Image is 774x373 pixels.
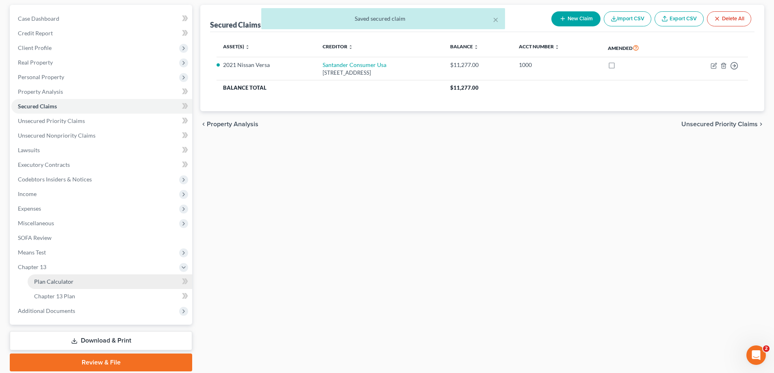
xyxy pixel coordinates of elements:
a: Lawsuits [11,143,192,157]
button: chevron_left Property Analysis [200,121,258,127]
i: unfold_more [474,45,479,50]
span: SOFA Review [18,234,52,241]
a: Download & Print [10,331,192,350]
a: Santander Consumer Usa [323,61,386,68]
span: Miscellaneous [18,220,54,226]
span: $11,277.00 [450,84,479,91]
a: Executory Contracts [11,157,192,172]
a: Unsecured Nonpriority Claims [11,128,192,143]
a: Asset(s) unfold_more [223,43,250,50]
span: Executory Contracts [18,161,70,168]
span: Plan Calculator [34,278,74,285]
a: Review & File [10,354,192,371]
div: 1000 [519,61,595,69]
span: Credit Report [18,30,53,37]
span: Additional Documents [18,307,75,314]
a: SOFA Review [11,231,192,245]
span: Unsecured Priority Claims [681,121,758,127]
div: $11,277.00 [450,61,506,69]
a: Creditor unfold_more [323,43,353,50]
a: Chapter 13 Plan [28,289,192,304]
span: Chapter 13 Plan [34,293,75,300]
a: Secured Claims [11,99,192,114]
div: [STREET_ADDRESS] [323,69,437,77]
span: Expenses [18,205,41,212]
span: Lawsuits [18,147,40,153]
a: Unsecured Priority Claims [11,114,192,128]
iframe: Intercom live chat [746,345,766,365]
a: Plan Calculator [28,274,192,289]
i: unfold_more [245,45,250,50]
i: chevron_right [758,121,764,127]
span: Property Analysis [207,121,258,127]
span: Codebtors Insiders & Notices [18,176,92,183]
button: Unsecured Priority Claims chevron_right [681,121,764,127]
a: Acct Number unfold_more [519,43,559,50]
span: Unsecured Nonpriority Claims [18,132,95,139]
span: Means Test [18,249,46,256]
span: Chapter 13 [18,263,46,270]
span: 2 [763,345,770,352]
span: Personal Property [18,73,64,80]
i: unfold_more [348,45,353,50]
i: chevron_left [200,121,207,127]
span: Property Analysis [18,88,63,95]
th: Balance Total [217,80,443,95]
span: Unsecured Priority Claims [18,117,85,124]
button: × [493,15,499,24]
span: Secured Claims [18,103,57,110]
span: Income [18,190,37,197]
span: Client Profile [18,44,52,51]
span: Real Property [18,59,53,66]
div: Saved secured claim [268,15,499,23]
th: Amended [601,39,675,57]
a: Property Analysis [11,84,192,99]
li: 2021 Nissan Versa [223,61,309,69]
i: unfold_more [555,45,559,50]
a: Balance unfold_more [450,43,479,50]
